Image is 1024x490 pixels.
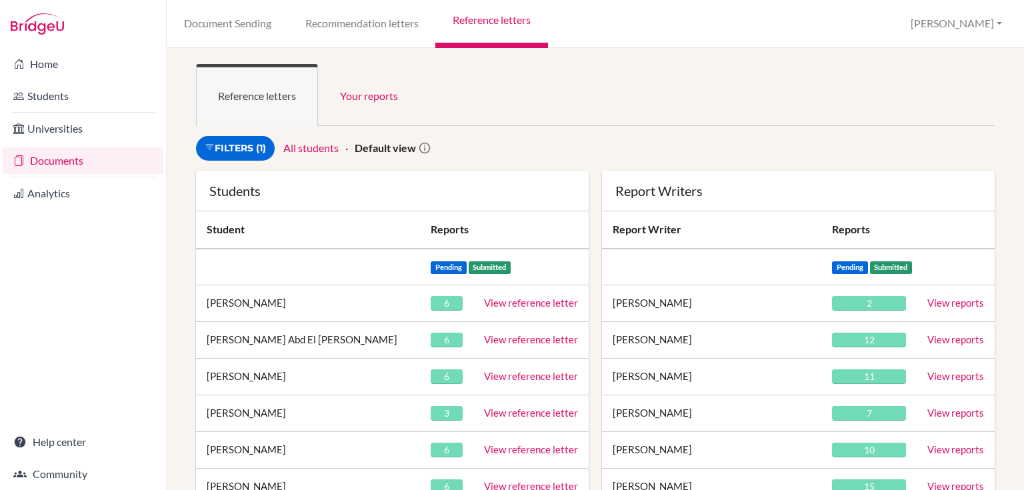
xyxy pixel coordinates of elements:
[602,211,821,249] th: Report Writer
[469,261,511,274] span: Submitted
[484,443,578,455] a: View reference letter
[196,322,420,359] td: [PERSON_NAME] Abd El [PERSON_NAME]
[420,211,589,249] th: Reports
[615,184,981,197] div: Report Writers
[832,333,906,347] div: 12
[870,261,913,274] span: Submitted
[431,369,463,384] div: 6
[832,296,906,311] div: 2
[431,406,463,421] div: 3
[602,395,821,432] td: [PERSON_NAME]
[821,211,917,249] th: Reports
[431,333,463,347] div: 6
[484,297,578,309] a: View reference letter
[602,359,821,395] td: [PERSON_NAME]
[927,333,984,345] a: View reports
[3,180,163,207] a: Analytics
[3,429,163,455] a: Help center
[3,83,163,109] a: Students
[431,443,463,457] div: 6
[11,13,64,35] img: Bridge-U
[196,395,420,432] td: [PERSON_NAME]
[209,184,575,197] div: Students
[3,51,163,77] a: Home
[832,406,906,421] div: 7
[927,370,984,382] a: View reports
[318,64,420,126] a: Your reports
[196,432,420,469] td: [PERSON_NAME]
[355,141,416,154] strong: Default view
[283,141,339,154] a: All students
[196,64,318,126] a: Reference letters
[602,322,821,359] td: [PERSON_NAME]
[832,261,868,274] span: Pending
[196,359,420,395] td: [PERSON_NAME]
[431,261,467,274] span: Pending
[927,407,984,419] a: View reports
[927,297,984,309] a: View reports
[602,432,821,469] td: [PERSON_NAME]
[927,443,984,455] a: View reports
[196,211,420,249] th: Student
[832,443,906,457] div: 10
[3,461,163,487] a: Community
[3,115,163,142] a: Universities
[905,11,1008,36] button: [PERSON_NAME]
[431,296,463,311] div: 6
[832,369,906,384] div: 11
[484,370,578,382] a: View reference letter
[484,333,578,345] a: View reference letter
[196,285,420,322] td: [PERSON_NAME]
[3,147,163,174] a: Documents
[196,136,275,161] a: Filters (1)
[602,285,821,322] td: [PERSON_NAME]
[484,407,578,419] a: View reference letter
